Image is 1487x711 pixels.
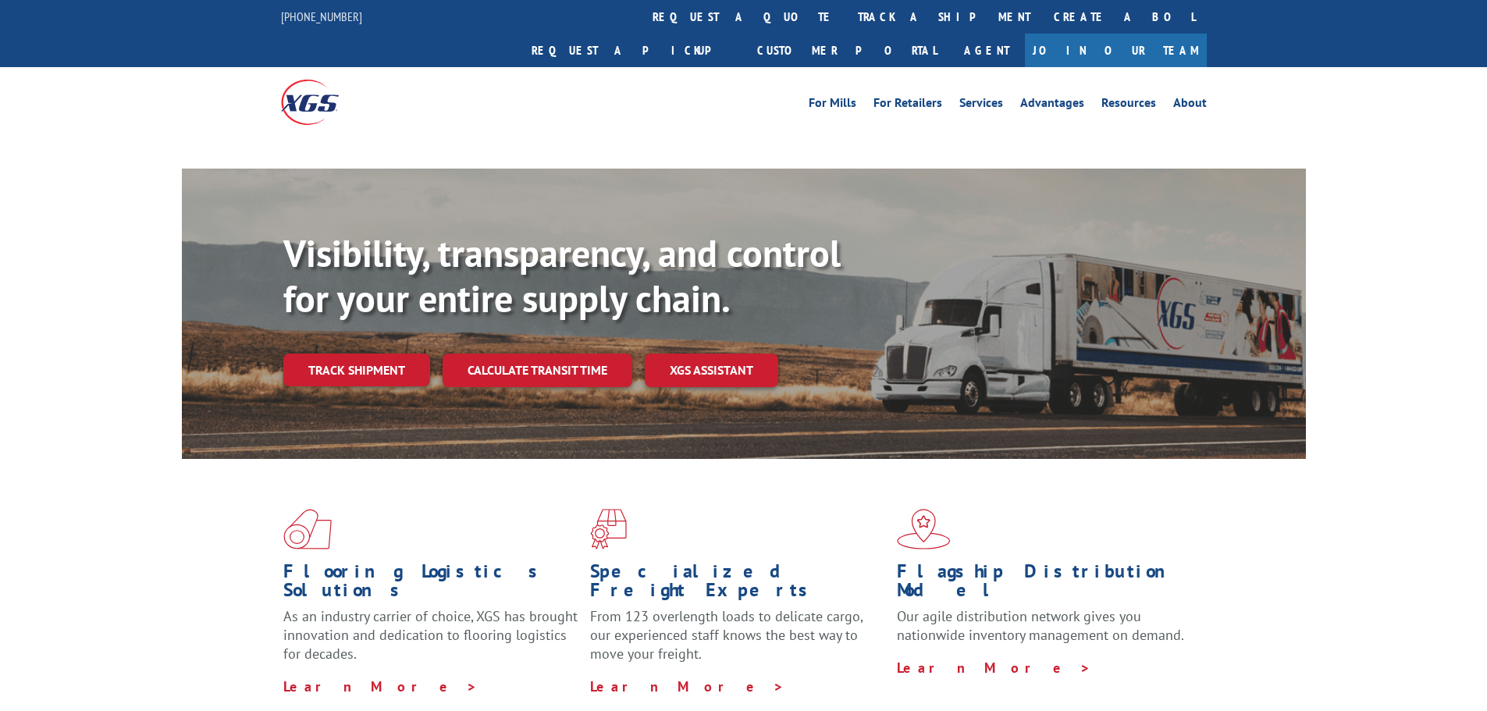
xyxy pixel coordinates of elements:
[590,509,627,549] img: xgs-icon-focused-on-flooring-red
[283,354,430,386] a: Track shipment
[283,562,578,607] h1: Flooring Logistics Solutions
[948,34,1025,67] a: Agent
[897,562,1192,607] h1: Flagship Distribution Model
[1101,97,1156,114] a: Resources
[897,659,1091,677] a: Learn More >
[897,509,951,549] img: xgs-icon-flagship-distribution-model-red
[283,677,478,695] a: Learn More >
[443,354,632,387] a: Calculate transit time
[590,677,784,695] a: Learn More >
[283,607,578,663] span: As an industry carrier of choice, XGS has brought innovation and dedication to flooring logistics...
[897,607,1184,644] span: Our agile distribution network gives you nationwide inventory management on demand.
[1020,97,1084,114] a: Advantages
[520,34,745,67] a: Request a pickup
[809,97,856,114] a: For Mills
[283,229,841,322] b: Visibility, transparency, and control for your entire supply chain.
[959,97,1003,114] a: Services
[1025,34,1207,67] a: Join Our Team
[1173,97,1207,114] a: About
[281,9,362,24] a: [PHONE_NUMBER]
[745,34,948,67] a: Customer Portal
[590,562,885,607] h1: Specialized Freight Experts
[283,509,332,549] img: xgs-icon-total-supply-chain-intelligence-red
[873,97,942,114] a: For Retailers
[645,354,778,387] a: XGS ASSISTANT
[590,607,885,677] p: From 123 overlength loads to delicate cargo, our experienced staff knows the best way to move you...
